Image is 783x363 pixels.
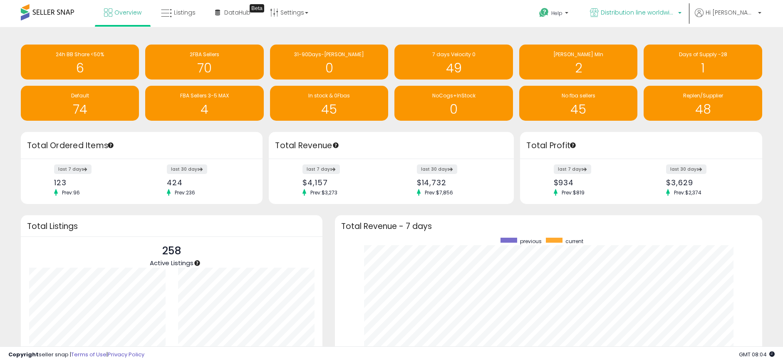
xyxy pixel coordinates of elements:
label: last 30 days [417,164,457,174]
div: $14,732 [417,178,500,187]
div: 123 [54,178,136,187]
a: 31-90Days-[PERSON_NAME] 0 [270,45,388,80]
div: Tooltip anchor [250,4,264,12]
h1: 6 [25,61,135,75]
span: Overview [114,8,141,17]
span: [PERSON_NAME] MIn [553,51,603,58]
span: Default [71,92,89,99]
h1: 45 [274,102,384,116]
a: Terms of Use [71,351,107,358]
a: NoCogs+InStock 0 [394,86,513,121]
h3: Total Revenue - 7 days [341,223,756,229]
a: 2FBA Sellers 70 [145,45,263,80]
h1: 0 [399,102,508,116]
span: 7 days Velocity 0 [432,51,476,58]
a: FBA Sellers 3-5 MAX 4 [145,86,263,121]
h3: Total Listings [27,223,316,229]
span: DataHub [224,8,250,17]
h1: 4 [149,102,259,116]
span: 2FBA Sellers [190,51,219,58]
h1: 70 [149,61,259,75]
div: Tooltip anchor [332,142,339,149]
h1: 1 [648,61,758,75]
span: 31-90Days-[PERSON_NAME] [294,51,364,58]
span: 24h BB Share <50% [56,51,104,58]
span: current [565,238,583,245]
div: Tooltip anchor [193,259,201,267]
label: last 7 days [54,164,92,174]
span: In stock & 0Fbas [308,92,350,99]
a: 7 days Velocity 0 49 [394,45,513,80]
h3: Total Profit [526,140,756,152]
div: 424 [167,178,248,187]
a: Days of Supply -28 1 [644,45,762,80]
span: Days of Supply -28 [679,51,727,58]
span: Hi [PERSON_NAME] [706,8,756,17]
span: Active Listings [150,259,193,267]
h1: 0 [274,61,384,75]
p: 258 [150,243,193,259]
span: FBA Sellers 3-5 MAX [180,92,229,99]
label: last 30 days [666,164,706,174]
span: Replen/Supplier [683,92,723,99]
div: $934 [554,178,635,187]
span: Prev: 236 [171,189,199,196]
span: NoCogs+InStock [432,92,476,99]
a: 24h BB Share <50% 6 [21,45,139,80]
a: Help [533,1,577,27]
span: No fba sellers [562,92,595,99]
div: Tooltip anchor [107,142,114,149]
a: No fba sellers 45 [519,86,637,121]
i: Get Help [539,7,549,18]
span: Prev: $7,856 [421,189,457,196]
span: Distribution line worldwide ([GEOGRAPHIC_DATA]) [601,8,676,17]
span: Prev: $819 [558,189,589,196]
span: previous [520,238,542,245]
h3: Total Ordered Items [27,140,256,152]
a: Replen/Supplier 48 [644,86,762,121]
a: Privacy Policy [108,351,144,358]
span: 2025-10-13 08:04 GMT [739,351,775,358]
label: last 7 days [554,164,591,174]
h1: 48 [648,102,758,116]
h1: 45 [523,102,633,116]
span: Prev: $3,273 [306,189,342,196]
a: Hi [PERSON_NAME] [695,8,761,27]
h1: 49 [399,61,508,75]
div: $4,157 [302,178,385,187]
a: In stock & 0Fbas 45 [270,86,388,121]
h3: Total Revenue [275,140,508,152]
div: seller snap | | [8,351,144,359]
strong: Copyright [8,351,39,358]
a: [PERSON_NAME] MIn 2 [519,45,637,80]
div: $3,629 [666,178,748,187]
span: Prev: $2,374 [670,189,706,196]
h1: 74 [25,102,135,116]
div: Tooltip anchor [569,142,577,149]
a: Default 74 [21,86,139,121]
span: Help [551,10,562,17]
label: last 30 days [167,164,207,174]
label: last 7 days [302,164,340,174]
span: Prev: 96 [58,189,84,196]
span: Listings [174,8,196,17]
h1: 2 [523,61,633,75]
